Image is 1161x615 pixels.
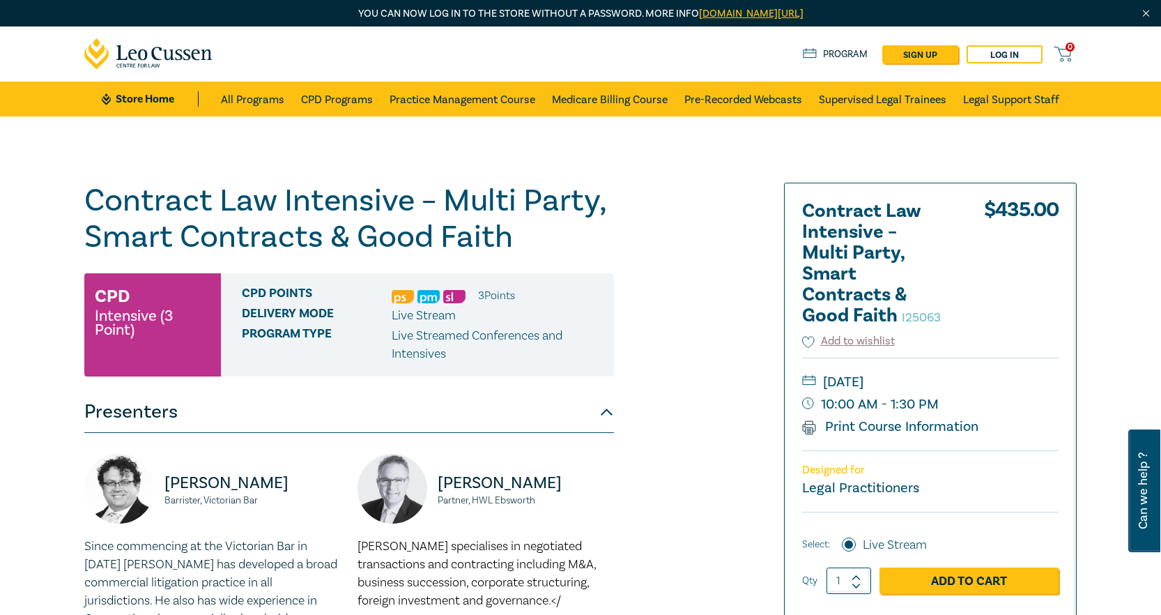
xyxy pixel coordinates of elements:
a: All Programs [221,82,284,116]
a: CPD Programs [301,82,373,116]
span: Delivery Mode [242,307,392,325]
a: Pre-Recorded Webcasts [684,82,802,116]
button: Presenters [84,391,614,433]
span: 0 [1066,43,1075,52]
a: Store Home [102,91,199,107]
small: Intensive (3 Point) [95,309,210,337]
h1: Contract Law Intensive – Multi Party, Smart Contracts & Good Faith [84,183,614,255]
input: 1 [826,568,871,594]
p: Live Streamed Conferences and Intensives [392,327,603,363]
a: Practice Management Course [390,82,535,116]
small: I25063 [902,310,941,326]
span: Live Stream [392,307,456,324]
a: Medicare Billing Course [552,82,668,116]
h3: CPD [95,284,130,309]
img: https://s3.ap-southeast-2.amazonaws.com/leo-cussen-store-production-content/Contacts/Brendan%20Ea... [357,454,427,524]
img: Practice Management & Business Skills [417,290,440,303]
a: Legal Support Staff [963,82,1059,116]
small: Barrister, Victorian Bar [164,496,341,506]
li: 3 Point s [478,287,515,305]
h2: Contract Law Intensive – Multi Party, Smart Contracts & Good Faith [802,201,955,326]
span: [PERSON_NAME] specialises in negotiated transactions and contracting including M&A, business succ... [357,538,596,609]
img: Close [1140,8,1152,20]
p: Designed for [802,464,1059,477]
label: Qty [802,573,817,589]
p: [PERSON_NAME] [164,472,341,494]
a: Add to Cart [879,568,1059,594]
a: [DOMAIN_NAME][URL] [699,7,804,20]
p: [PERSON_NAME] [438,472,614,494]
small: Legal Practitioners [802,479,919,497]
span: Select: [802,537,830,552]
span: Program type [242,327,392,363]
a: Log in [967,45,1043,63]
small: 10:00 AM - 1:30 PM [802,393,1059,416]
img: Professional Skills [392,290,414,303]
div: $ 435.00 [984,201,1059,333]
label: Live Stream [863,536,927,554]
a: Print Course Information [802,418,978,436]
img: Substantive Law [443,290,466,303]
p: You can now log in to the store without a password. More info [84,6,1077,22]
a: Program [803,47,868,62]
button: Add to wishlist [802,333,895,349]
a: sign up [882,45,958,63]
small: Partner, HWL Ebsworth [438,496,614,506]
small: [DATE] [802,371,1059,393]
img: https://s3.ap-southeast-2.amazonaws.com/leo-cussen-store-production-content/Contacts/Peter%20Clar... [84,454,154,524]
span: CPD Points [242,287,392,305]
span: Can we help ? [1137,438,1150,544]
a: Supervised Legal Trainees [819,82,946,116]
